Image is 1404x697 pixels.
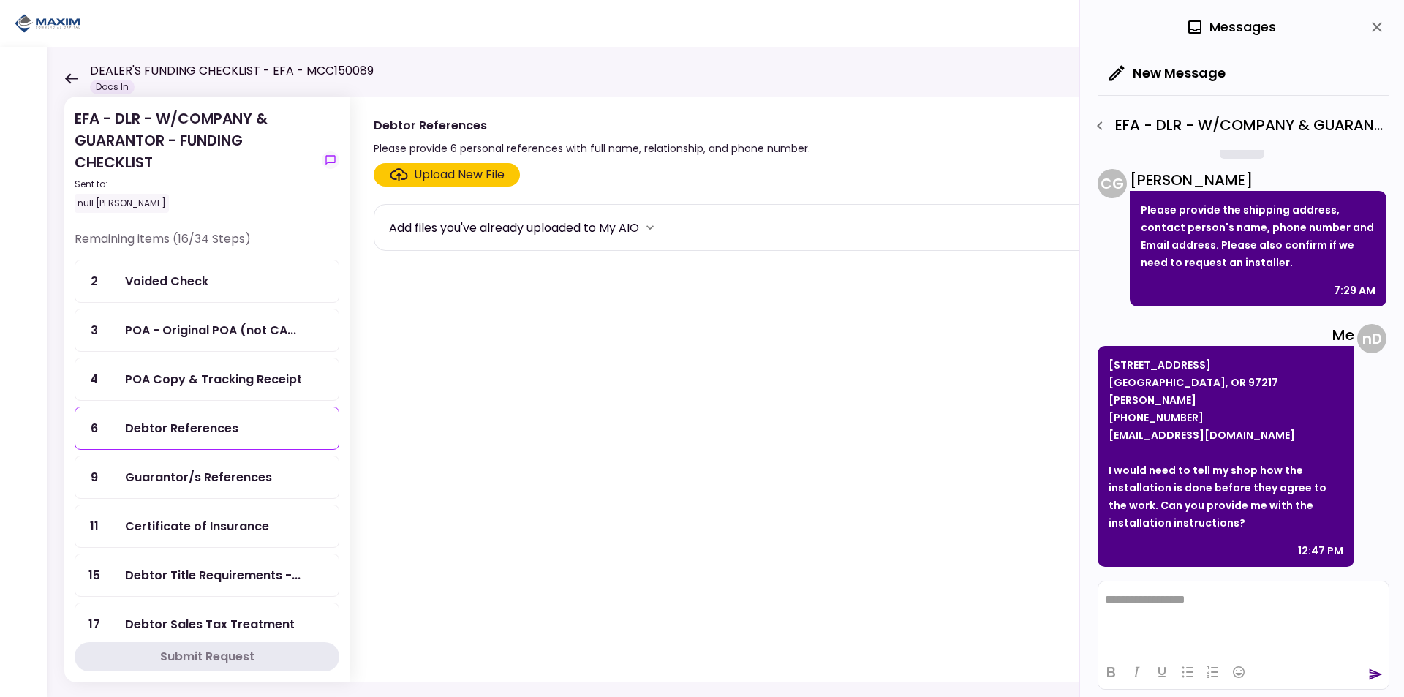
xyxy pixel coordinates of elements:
[160,648,254,666] div: Submit Request
[374,163,520,187] span: Click here to upload the required document
[374,140,810,157] div: Please provide 6 personal references with full name, relationship, and phone number.
[1201,662,1226,682] button: Numbered list
[75,456,113,498] div: 9
[75,194,169,213] div: null [PERSON_NAME]
[75,358,339,401] a: 4POA Copy & Tracking Receipt
[75,603,113,645] div: 17
[125,321,296,339] div: POA - Original POA (not CA or GA) (Received in house)
[75,407,113,449] div: 6
[1357,324,1386,353] div: n D
[1130,169,1386,191] div: [PERSON_NAME]
[75,178,316,191] div: Sent to:
[1368,667,1383,682] button: send
[1109,428,1295,442] a: [EMAIL_ADDRESS][DOMAIN_NAME]
[15,12,80,34] img: Partner icon
[125,468,272,486] div: Guarantor/s References
[90,62,374,80] h1: DEALER'S FUNDING CHECKLIST - EFA - MCC150089
[125,566,301,584] div: Debtor Title Requirements - Proof of IRP or Exemption
[125,419,238,437] div: Debtor References
[75,554,113,596] div: 15
[322,151,339,169] button: show-messages
[1365,15,1389,39] button: close
[1298,542,1343,560] div: 12:47 PM
[1109,356,1343,532] p: [STREET_ADDRESS] [GEOGRAPHIC_DATA], OR 97217 [PERSON_NAME] [PHONE_NUMBER] I would need to tell my...
[125,517,269,535] div: Certificate of Insurance
[1087,113,1389,138] div: EFA - DLR - W/COMPANY & GUARANTOR - FUNDING CHECKLIST - GPS Units Ordered
[75,407,339,450] a: 6Debtor References
[75,260,113,302] div: 2
[1175,662,1200,682] button: Bullet list
[75,260,339,303] a: 2Voided Check
[1124,662,1149,682] button: Italic
[75,505,339,548] a: 11Certificate of Insurance
[1226,662,1251,682] button: Emojis
[125,272,208,290] div: Voided Check
[75,603,339,646] a: 17Debtor Sales Tax Treatment
[75,358,113,400] div: 4
[350,97,1375,682] div: Debtor ReferencesPlease provide 6 personal references with full name, relationship, and phone num...
[1186,16,1276,38] div: Messages
[75,554,339,597] a: 15Debtor Title Requirements - Proof of IRP or Exemption
[1098,662,1123,682] button: Bold
[374,116,810,135] div: Debtor References
[75,230,339,260] div: Remaining items (16/34 Steps)
[75,309,339,352] a: 3POA - Original POA (not CA or GA) (Received in house)
[1098,581,1389,655] iframe: Rich Text Area
[1141,201,1375,271] p: Please provide the shipping address, contact person's name, phone number and Email address. Pleas...
[1098,169,1127,198] div: C G
[389,219,639,237] div: Add files you've already uploaded to My AIO
[75,108,316,213] div: EFA - DLR - W/COMPANY & GUARANTOR - FUNDING CHECKLIST
[75,642,339,671] button: Submit Request
[125,615,295,633] div: Debtor Sales Tax Treatment
[90,80,135,94] div: Docs In
[125,370,302,388] div: POA Copy & Tracking Receipt
[75,309,113,351] div: 3
[639,216,661,238] button: more
[1098,54,1237,92] button: New Message
[75,505,113,547] div: 11
[1150,662,1174,682] button: Underline
[1334,282,1375,299] div: 7:29 AM
[75,456,339,499] a: 9Guarantor/s References
[1098,324,1354,346] div: Me
[414,166,505,184] div: Upload New File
